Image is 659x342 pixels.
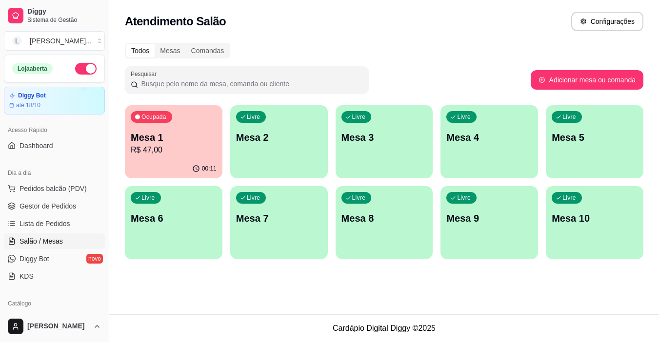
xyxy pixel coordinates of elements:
[352,113,366,121] p: Livre
[12,36,22,46] span: L
[341,211,427,225] p: Mesa 8
[552,211,638,225] p: Mesa 10
[126,44,155,57] div: Todos
[457,194,471,202] p: Livre
[531,70,643,90] button: Adicionar mesa ou comanda
[247,194,260,202] p: Livre
[20,271,34,281] span: KDS
[446,211,532,225] p: Mesa 9
[125,14,226,29] h2: Atendimento Salão
[30,36,92,46] div: [PERSON_NAME] ...
[12,63,53,74] div: Loja aberta
[20,219,70,228] span: Lista de Pedidos
[562,113,576,121] p: Livre
[247,113,260,121] p: Livre
[352,194,366,202] p: Livre
[20,201,76,211] span: Gestor de Pedidos
[4,165,105,181] div: Dia a dia
[141,194,155,202] p: Livre
[20,236,63,246] span: Salão / Mesas
[230,186,328,259] button: LivreMesa 7
[230,105,328,178] button: LivreMesa 2
[446,131,532,144] p: Mesa 4
[4,315,105,338] button: [PERSON_NAME]
[571,12,643,31] button: Configurações
[4,122,105,138] div: Acesso Rápido
[4,268,105,284] a: KDS
[4,233,105,249] a: Salão / Mesas
[4,4,105,27] a: DiggySistema de Gestão
[4,198,105,214] a: Gestor de Pedidos
[20,141,53,151] span: Dashboard
[20,184,87,193] span: Pedidos balcão (PDV)
[138,79,363,89] input: Pesquisar
[27,7,101,16] span: Diggy
[457,113,471,121] p: Livre
[4,181,105,196] button: Pedidos balcão (PDV)
[16,101,40,109] article: até 18/10
[336,186,433,259] button: LivreMesa 8
[4,251,105,266] a: Diggy Botnovo
[202,165,217,172] p: 00:11
[131,211,217,225] p: Mesa 6
[155,44,185,57] div: Mesas
[27,16,101,24] span: Sistema de Gestão
[75,63,97,75] button: Alterar Status
[186,44,230,57] div: Comandas
[236,131,322,144] p: Mesa 2
[131,144,217,156] p: R$ 47,00
[4,138,105,153] a: Dashboard
[552,131,638,144] p: Mesa 5
[4,216,105,231] a: Lista de Pedidos
[109,314,659,342] footer: Cardápio Digital Diggy © 2025
[141,113,166,121] p: Ocupada
[125,186,222,259] button: LivreMesa 6
[440,105,538,178] button: LivreMesa 4
[27,322,89,331] span: [PERSON_NAME]
[440,186,538,259] button: LivreMesa 9
[562,194,576,202] p: Livre
[131,131,217,144] p: Mesa 1
[4,31,105,51] button: Select a team
[236,211,322,225] p: Mesa 7
[546,186,643,259] button: LivreMesa 10
[4,87,105,114] a: Diggy Botaté 18/10
[20,254,49,264] span: Diggy Bot
[546,105,643,178] button: LivreMesa 5
[131,70,160,78] label: Pesquisar
[125,105,222,178] button: OcupadaMesa 1R$ 47,0000:11
[341,131,427,144] p: Mesa 3
[18,92,46,99] article: Diggy Bot
[336,105,433,178] button: LivreMesa 3
[4,296,105,311] div: Catálogo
